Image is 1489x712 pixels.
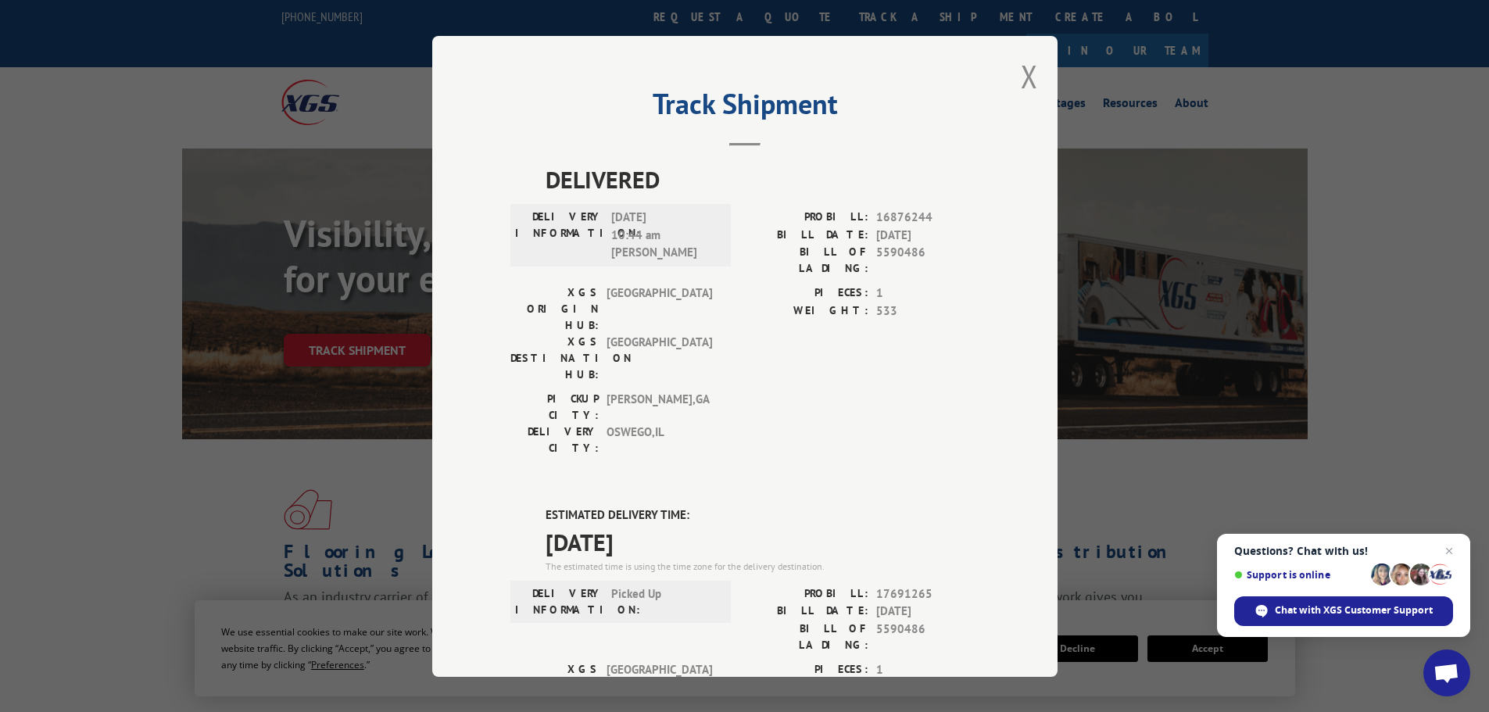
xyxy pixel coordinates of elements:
label: PICKUP CITY: [510,391,599,424]
span: 1 [876,284,979,302]
label: BILL OF LADING: [745,244,868,277]
label: XGS DESTINATION HUB: [510,334,599,383]
label: DELIVERY INFORMATION: [515,209,603,262]
label: BILL OF LADING: [745,620,868,653]
label: DELIVERY INFORMATION: [515,585,603,617]
span: [DATE] [876,226,979,244]
div: The estimated time is using the time zone for the delivery destination. [546,559,979,573]
span: [PERSON_NAME] , GA [607,391,712,424]
label: BILL DATE: [745,226,868,244]
span: 17691265 [876,585,979,603]
label: WEIGHT: [745,302,868,320]
h2: Track Shipment [510,93,979,123]
button: Close modal [1021,55,1038,97]
span: Chat with XGS Customer Support [1275,603,1433,617]
span: [DATE] [546,524,979,559]
label: PIECES: [745,660,868,678]
label: XGS ORIGIN HUB: [510,284,599,334]
span: DELIVERED [546,162,979,197]
span: 5590486 [876,244,979,277]
label: BILL DATE: [745,603,868,621]
label: XGS ORIGIN HUB: [510,660,599,710]
label: DELIVERY CITY: [510,424,599,456]
span: [GEOGRAPHIC_DATA] [607,284,712,334]
span: [GEOGRAPHIC_DATA] [607,660,712,710]
span: 16876244 [876,209,979,227]
span: OSWEGO , IL [607,424,712,456]
label: ESTIMATED DELIVERY TIME: [546,506,979,524]
span: 5590486 [876,620,979,653]
span: Close chat [1440,542,1459,560]
span: 1 [876,660,979,678]
label: PROBILL: [745,209,868,227]
span: Support is online [1234,569,1366,581]
label: PROBILL: [745,585,868,603]
span: [DATE] 10:44 am [PERSON_NAME] [611,209,717,262]
span: [GEOGRAPHIC_DATA] [607,334,712,383]
span: Picked Up [611,585,717,617]
div: Chat with XGS Customer Support [1234,596,1453,626]
label: PIECES: [745,284,868,302]
span: [DATE] [876,603,979,621]
span: 533 [876,302,979,320]
div: Open chat [1423,649,1470,696]
span: Questions? Chat with us! [1234,545,1453,557]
